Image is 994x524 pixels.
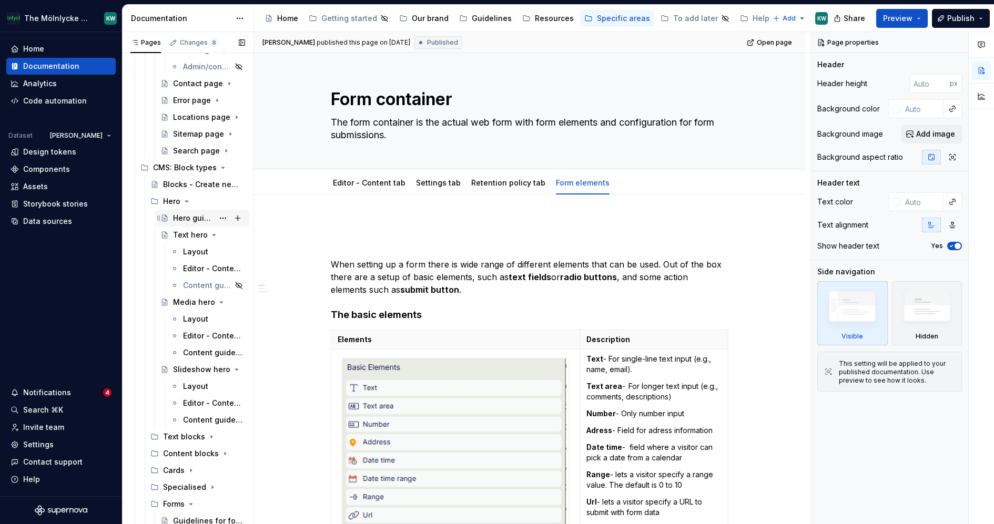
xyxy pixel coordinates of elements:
[338,334,573,345] p: Elements
[586,443,622,451] strong: Date time
[586,442,722,463] p: - field where a visitor can pick a date from a calendar
[183,61,231,72] div: Admin/configuration
[163,465,185,476] div: Cards
[509,272,551,282] strong: text fields
[180,38,218,47] div: Changes
[146,479,249,496] div: Specialised
[277,13,298,24] div: Home
[329,114,726,143] textarea: The form container is the actual web form with form elements and configuration for form submissions.
[586,382,622,391] strong: Text area
[656,10,734,27] a: To add later
[23,405,63,415] div: Search ⌘K
[580,10,654,27] a: Specific areas
[156,109,249,126] a: Locations page
[416,178,461,187] a: Settings tab
[317,38,410,47] div: published this page on [DATE]
[586,469,722,490] p: - lets a visitor specify a range value. The default is 0 to 10
[173,95,211,106] div: Error page
[173,297,215,307] div: Media hero
[106,14,115,23] div: KW
[146,428,249,445] div: Text blocks
[146,445,249,462] div: Content blocks
[166,344,249,361] a: Content guidelines
[23,457,83,467] div: Contact support
[844,13,865,24] span: Share
[817,59,844,70] div: Header
[412,13,449,24] div: Our brand
[166,378,249,395] a: Layout
[156,361,249,378] a: Slideshow hero
[23,199,88,209] div: Storybook stories
[183,347,243,358] div: Content guidelines
[146,462,249,479] div: Cards
[166,412,249,428] a: Content guidelines
[146,193,249,210] div: Hero
[395,10,453,27] a: Our brand
[23,78,57,89] div: Analytics
[916,129,955,139] span: Add image
[305,10,393,27] a: Getting started
[173,213,214,223] div: Hero guidelines
[23,216,72,227] div: Data sources
[173,129,224,139] div: Sitemap page
[156,142,249,159] a: Search page
[166,58,249,75] a: Admin/configuration
[23,422,64,433] div: Invite team
[156,126,249,142] a: Sitemap page
[329,87,726,112] textarea: Form container
[8,131,33,140] div: Dataset
[586,381,722,402] p: - For longer text input (e.g., comments, descriptions)
[909,74,950,93] input: Auto
[156,227,249,243] a: Text hero
[24,13,92,24] div: The Mölnlycke Experience
[6,161,116,178] a: Components
[535,13,574,24] div: Resources
[901,99,944,118] input: Auto
[163,196,180,207] div: Hero
[817,152,903,162] div: Background aspect ratio
[744,35,797,50] a: Open page
[753,13,795,24] div: Help center
[932,9,990,28] button: Publish
[166,277,249,294] a: Content guidelines
[156,294,249,311] a: Media hero
[136,159,249,176] div: CMS: Block types
[146,176,249,193] a: Blocks - Create new block
[586,334,722,345] p: Description
[210,38,218,47] span: 8
[23,61,79,71] div: Documentation
[901,192,944,211] input: Auto
[321,13,377,24] div: Getting started
[586,497,722,518] p: - lets a visitor specify a URL to submit with form data
[35,505,87,516] svg: Supernova Logo
[769,11,809,26] button: Add
[586,497,597,506] strong: Url
[6,58,116,75] a: Documentation
[467,171,550,193] div: Retention policy tab
[6,143,116,160] a: Design tokens
[6,454,116,470] button: Contact support
[6,471,116,488] button: Help
[329,171,410,193] div: Editor - Content tab
[471,178,545,187] a: Retention policy tab
[7,12,20,25] img: 91fb9bbd-befe-470e-ae9b-8b56c3f0f44a.png
[6,384,116,401] button: Notifications4
[183,263,243,274] div: Editor - Content tab
[472,13,512,24] div: Guidelines
[6,402,116,418] button: Search ⌘K
[876,9,928,28] button: Preview
[586,408,722,419] p: - Only number input
[586,426,612,435] strong: Adress
[947,13,975,24] span: Publish
[841,332,863,341] div: Visible
[183,398,243,408] div: Editor - Content tab
[163,482,206,492] div: Specialised
[183,314,208,324] div: Layout
[23,474,40,485] div: Help
[6,196,116,212] a: Storybook stories
[163,448,219,459] div: Content blocks
[173,230,208,240] div: Text hero
[817,14,826,23] div: KW
[6,178,116,195] a: Assets
[892,281,962,345] div: Hidden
